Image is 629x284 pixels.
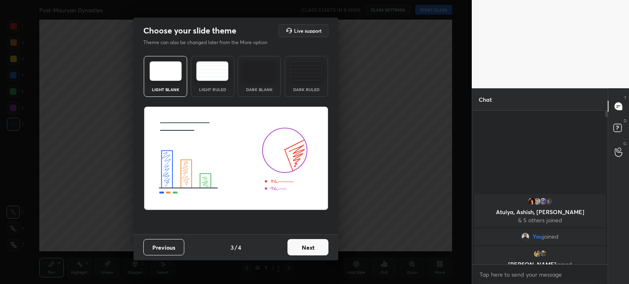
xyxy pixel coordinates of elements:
[624,95,627,101] p: T
[290,61,322,81] img: darkRuledTheme.de295e13.svg
[238,243,241,252] h4: 4
[479,209,601,215] p: Atulya, Ashish, [PERSON_NAME]
[624,118,627,124] p: D
[243,61,276,81] img: darkTheme.f0cc69e5.svg
[556,260,572,268] span: joined
[479,261,601,268] p: [PERSON_NAME]
[479,217,601,224] p: & 5 others joined
[196,87,229,92] div: Light Ruled
[243,87,276,92] div: Dark Blank
[527,197,536,206] img: 3
[521,233,529,241] img: 6c81363fd9c946ef9f20cacf834af72b.jpg
[472,89,498,110] p: Chat
[533,233,543,240] span: You
[290,87,323,92] div: Dark Ruled
[143,239,184,255] button: Previous
[287,239,328,255] button: Next
[533,197,541,206] img: cec0657cf58f49c18ead89d8ae7c7693.jpg
[143,25,236,36] h2: Choose your slide theme
[539,197,547,206] img: b9382f1fa4d8418dac63df579755f31c.jpg
[472,192,608,264] div: grid
[533,250,541,258] img: 17270f7a18ae4facbe75ab2f37124f3c.jpg
[539,250,547,258] img: 83b2ec259b2746ffa8824f3278e24f20.jpg
[149,87,182,92] div: Light Blank
[231,243,234,252] h4: 3
[143,39,276,46] p: Theme can also be changed later from the More option
[545,197,553,206] div: 5
[294,28,321,33] h5: Live support
[623,141,627,147] p: G
[149,61,182,81] img: lightTheme.e5ed3b09.svg
[144,107,328,210] img: lightThemeBanner.fbc32fad.svg
[235,243,237,252] h4: /
[543,233,559,240] span: joined
[196,61,229,81] img: lightRuledTheme.5fabf969.svg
